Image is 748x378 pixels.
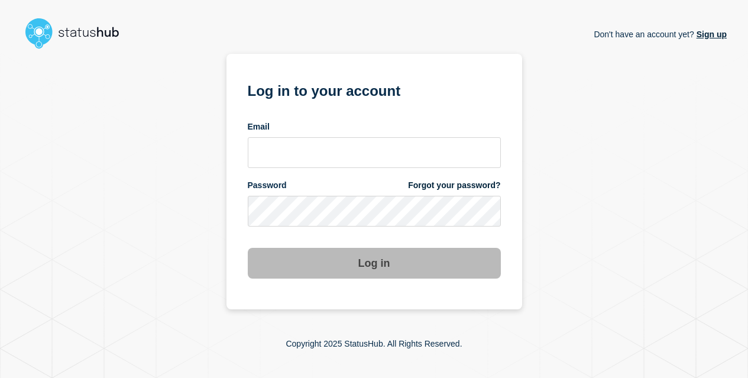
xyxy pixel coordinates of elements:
span: Email [248,121,270,133]
input: email input [248,137,501,168]
input: password input [248,196,501,227]
h1: Log in to your account [248,79,501,101]
p: Don't have an account yet? [594,20,727,49]
p: Copyright 2025 StatusHub. All Rights Reserved. [286,339,462,348]
a: Sign up [694,30,727,39]
a: Forgot your password? [408,180,500,191]
button: Log in [248,248,501,279]
img: StatusHub logo [21,14,134,52]
span: Password [248,180,287,191]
